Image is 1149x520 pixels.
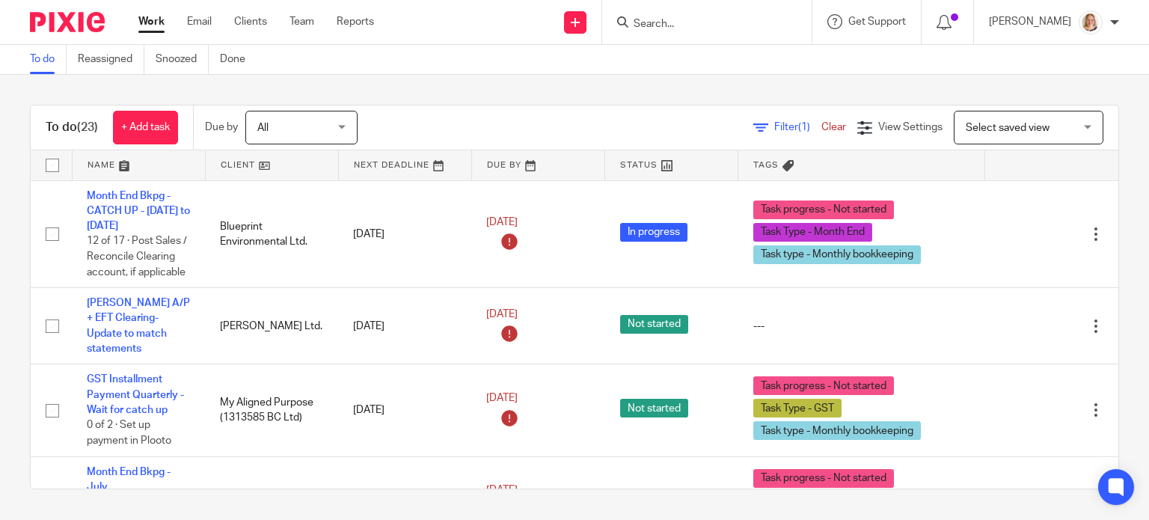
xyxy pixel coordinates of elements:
a: Done [220,45,257,74]
input: Search [632,18,767,31]
td: [DATE] [338,364,471,456]
p: [PERSON_NAME] [989,14,1071,29]
span: Get Support [848,16,906,27]
span: [DATE] [486,393,518,403]
a: Clients [234,14,267,29]
td: [DATE] [338,288,471,364]
h1: To do [46,120,98,135]
td: [DATE] [338,180,471,288]
a: To do [30,45,67,74]
a: Reports [337,14,374,29]
span: (23) [77,121,98,133]
a: Snoozed [156,45,209,74]
span: Task type - Monthly bookkeeping [753,245,921,264]
span: 12 of 17 · Post Sales / Reconcile Clearing account, if applicable [87,236,187,278]
a: Work [138,14,165,29]
span: Task progress - Not started [753,376,894,395]
td: [PERSON_NAME] Ltd. [205,288,338,364]
span: Select saved view [966,123,1050,133]
a: Clear [821,122,846,132]
td: My Aligned Purpose (1313585 BC Ltd) [205,364,338,456]
a: Email [187,14,212,29]
span: Task type - Monthly bookkeeping [753,421,921,440]
a: [PERSON_NAME] A/P + EFT Clearing- Update to match statements [87,298,190,354]
span: Not started [620,399,688,417]
span: All [257,123,269,133]
span: View Settings [878,122,943,132]
img: Screenshot%202025-09-16%20114050.png [1079,10,1103,34]
a: GST Installment Payment Quarterly - Wait for catch up [87,374,184,415]
span: Not started [620,315,688,334]
div: --- [753,319,970,334]
p: Due by [205,120,238,135]
td: Blueprint Environmental Ltd. [205,180,338,288]
a: Team [289,14,314,29]
a: Month End Bkpg - CATCH UP - [DATE] to [DATE] [87,191,190,232]
span: Task progress - Not started [753,201,894,219]
span: In progress [620,223,687,242]
span: Task progress - Not started [753,469,894,488]
span: 0 of 2 · Set up payment in Plooto [87,420,171,447]
a: Month End Bkpg - July [87,467,171,492]
img: Pixie [30,12,105,32]
span: [DATE] [486,309,518,319]
span: Filter [774,122,821,132]
a: + Add task [113,111,178,144]
span: Task Type - Month End [753,223,872,242]
span: [DATE] [486,486,518,496]
span: Tags [753,161,779,169]
a: Reassigned [78,45,144,74]
span: [DATE] [486,217,518,227]
span: Task Type - GST [753,399,842,417]
span: (1) [798,122,810,132]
